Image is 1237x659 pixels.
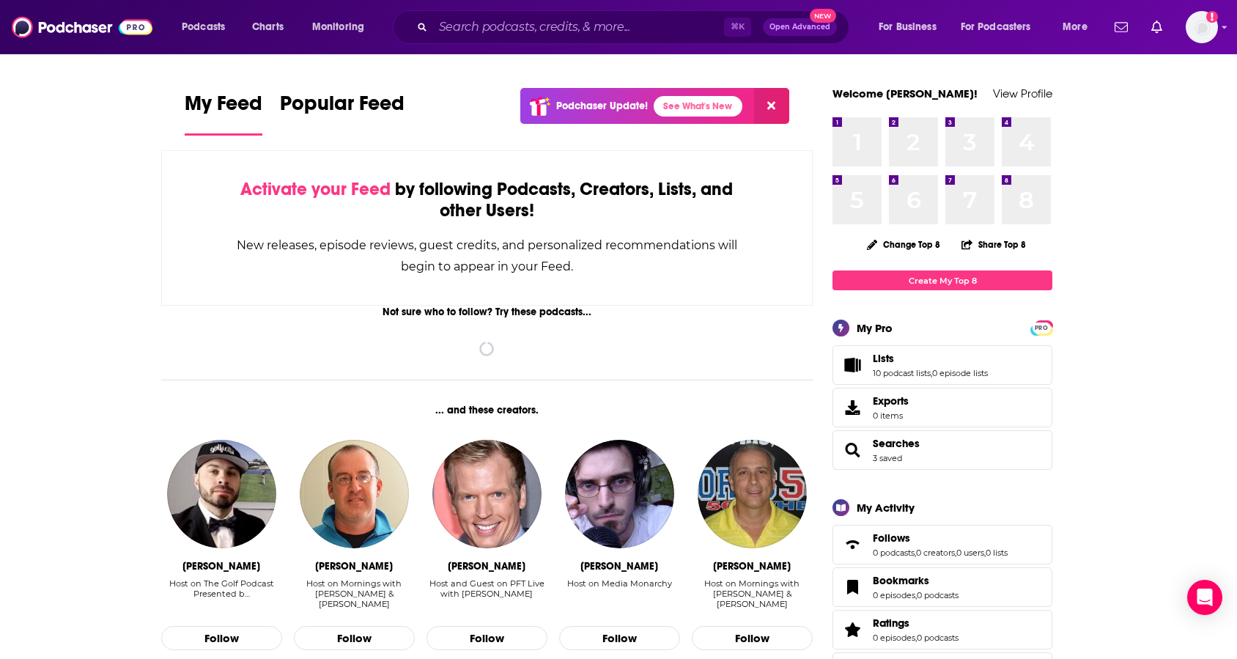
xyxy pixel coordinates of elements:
span: Lists [873,352,894,365]
input: Search podcasts, credits, & more... [433,15,724,39]
button: Follow [692,626,813,651]
a: View Profile [993,86,1052,100]
div: Search podcasts, credits, & more... [407,10,863,44]
div: James Evan Pilato [580,560,658,573]
a: 0 creators [916,548,955,558]
span: Ratings [832,610,1052,649]
div: Host on The Golf Podcast Presented b… [161,578,282,599]
div: Chris Simms [448,560,525,573]
div: Michael Fasano [182,560,260,573]
a: 0 podcasts [873,548,915,558]
a: Follows [873,531,1008,545]
button: open menu [1052,15,1106,39]
span: Bookmarks [832,567,1052,607]
span: PRO [1033,323,1050,334]
span: Monitoring [312,17,364,37]
a: 0 podcasts [917,633,959,643]
a: Ratings [873,616,959,630]
div: ... and these creators. [161,404,813,416]
span: Ratings [873,616,909,630]
div: Host on Mornings with Greg & Eli [692,578,813,610]
div: Open Intercom Messenger [1187,580,1222,615]
div: Host on Mornings with [PERSON_NAME] & [PERSON_NAME] [294,578,415,609]
button: Open AdvancedNew [763,18,837,36]
a: 0 users [956,548,984,558]
a: 10 podcast lists [873,368,931,378]
a: Lists [873,352,988,365]
div: Host on The Golf Podcast Presented b… [161,578,282,610]
a: Follows [838,534,867,555]
a: Popular Feed [280,91,405,136]
img: James Evan Pilato [565,440,673,548]
span: Searches [832,430,1052,470]
a: Welcome [PERSON_NAME]! [832,86,978,100]
span: More [1063,17,1088,37]
img: Podchaser - Follow, Share and Rate Podcasts [12,13,152,41]
a: Searches [838,440,867,460]
img: Michael Fasano [167,440,276,548]
span: For Business [879,17,937,37]
span: , [915,590,917,600]
span: Follows [832,525,1052,564]
span: Open Advanced [769,23,830,31]
a: Show notifications dropdown [1145,15,1168,40]
a: Charts [243,15,292,39]
div: Eli Savoie [315,560,393,573]
span: Exports [838,397,867,418]
a: 0 episode lists [932,368,988,378]
button: Follow [161,626,282,651]
div: by following Podcasts, Creators, Lists, and other Users! [235,179,739,221]
span: 0 items [873,411,909,421]
a: 0 episodes [873,633,915,643]
span: For Podcasters [961,17,1031,37]
span: Logged in as jbleiche [1186,11,1218,43]
div: Host and Guest on PFT Live with Mike Florio [427,578,547,610]
a: See What's New [654,96,742,117]
button: open menu [868,15,955,39]
span: Exports [873,394,909,408]
svg: Add a profile image [1206,11,1218,23]
span: Follows [873,531,910,545]
a: Exports [832,388,1052,427]
span: , [915,548,916,558]
p: Podchaser Update! [556,100,648,112]
a: PRO [1033,322,1050,333]
a: Lists [838,355,867,375]
button: open menu [302,15,383,39]
img: Greg Gaston [698,440,806,548]
span: , [984,548,986,558]
button: Change Top 8 [858,235,949,254]
div: Not sure who to follow? Try these podcasts... [161,306,813,318]
a: Bookmarks [838,577,867,597]
a: My Feed [185,91,262,136]
button: Show profile menu [1186,11,1218,43]
a: 3 saved [873,453,902,463]
div: My Pro [857,321,893,335]
span: Lists [832,345,1052,385]
button: Follow [559,626,680,651]
div: New releases, episode reviews, guest credits, and personalized recommendations will begin to appe... [235,235,739,277]
a: 0 lists [986,548,1008,558]
img: User Profile [1186,11,1218,43]
button: open menu [951,15,1052,39]
button: open menu [171,15,244,39]
a: 0 podcasts [917,590,959,600]
span: Searches [873,437,920,450]
span: Charts [252,17,284,37]
a: Show notifications dropdown [1109,15,1134,40]
span: Podcasts [182,17,225,37]
button: Share Top 8 [961,230,1027,259]
div: Host on Media Monarchy [567,578,672,610]
img: Eli Savoie [300,440,408,548]
div: Host and Guest on PFT Live with [PERSON_NAME] [427,578,547,599]
div: Host on Mornings with [PERSON_NAME] & [PERSON_NAME] [692,578,813,609]
img: Chris Simms [432,440,541,548]
span: , [955,548,956,558]
div: My Activity [857,501,915,515]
